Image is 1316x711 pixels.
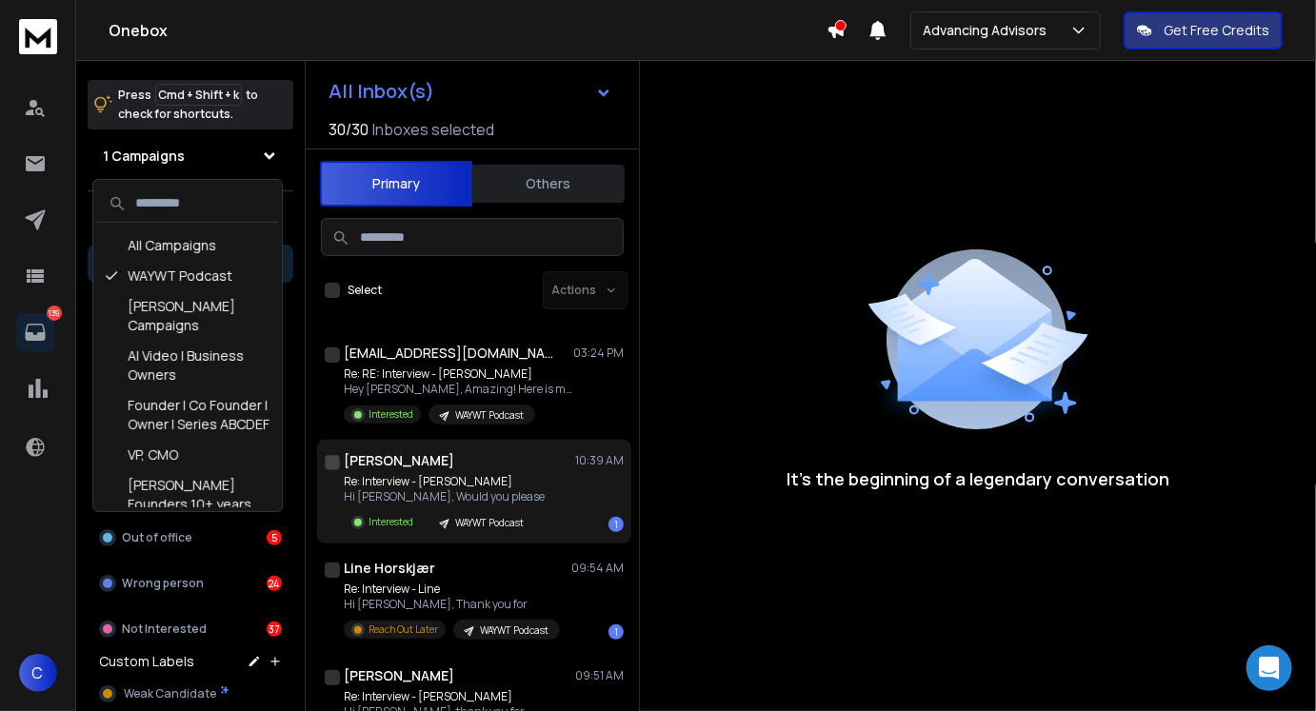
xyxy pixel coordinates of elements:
p: Out of office [122,530,192,545]
div: 24 [267,576,282,591]
h3: Custom Labels [99,652,194,671]
h1: [EMAIL_ADDRESS][DOMAIN_NAME] [344,344,553,363]
div: 37 [267,622,282,637]
p: Hey [PERSON_NAME], Amazing! Here is my Calendly [344,382,572,397]
h3: Filters [88,207,293,233]
div: 1 [608,624,624,640]
p: Interested [369,515,413,529]
div: All Campaigns [97,230,278,261]
div: Open Intercom Messenger [1246,645,1292,691]
p: 09:54 AM [571,561,624,576]
img: logo [19,19,57,54]
p: Interested [369,407,413,422]
p: 10:39 AM [575,453,624,468]
p: Re: Interview - [PERSON_NAME] [344,689,535,704]
label: Select [348,283,382,298]
span: Cmd + Shift + k [155,84,242,106]
p: Get Free Credits [1164,21,1269,40]
h1: Onebox [109,19,827,42]
button: Others [472,163,625,205]
p: Advancing Advisors [923,21,1054,40]
span: C [19,654,57,692]
h1: [PERSON_NAME] [344,666,454,685]
p: Reach Out Later [369,622,438,637]
p: It’s the beginning of a legendary conversation [787,465,1169,492]
p: WAYWT Podcast [455,408,524,423]
p: Re: Interview - Line [344,582,560,597]
p: Hi [PERSON_NAME], Would you please [344,489,545,504]
h1: All Inbox(s) [329,82,434,101]
div: 1 [608,517,624,532]
p: Re: Interview - [PERSON_NAME] [344,474,545,489]
p: Re: RE: Interview - [PERSON_NAME] [344,366,572,382]
p: 03:24 PM [573,346,624,361]
h1: [PERSON_NAME] [344,451,454,470]
span: Weak Candidate [124,686,216,701]
p: Press to check for shortcuts. [118,86,258,124]
p: 09:51 AM [575,668,624,683]
div: Founder | Co Founder | Owner | Series ABCDEF [97,390,278,440]
div: [PERSON_NAME] Campaigns [97,291,278,341]
span: 30 / 30 [329,118,369,141]
p: 139 [47,306,62,321]
h1: Line Horskjær [344,559,435,578]
button: Primary [320,161,472,207]
p: WAYWT Podcast [455,516,524,530]
p: WAYWT Podcast [480,623,548,638]
div: 5 [267,530,282,545]
div: WAYWT Podcast [97,261,278,291]
div: [PERSON_NAME] Founders 10+ years 11-500 $50M-10B [97,470,278,539]
div: AI Video | Business Owners [97,341,278,390]
p: Hi [PERSON_NAME], Thank you for [344,597,560,612]
h3: Inboxes selected [372,118,494,141]
div: VP, CMO [97,440,278,470]
h1: 1 Campaigns [103,147,185,166]
p: Wrong person [122,576,204,591]
p: Not Interested [122,622,207,637]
